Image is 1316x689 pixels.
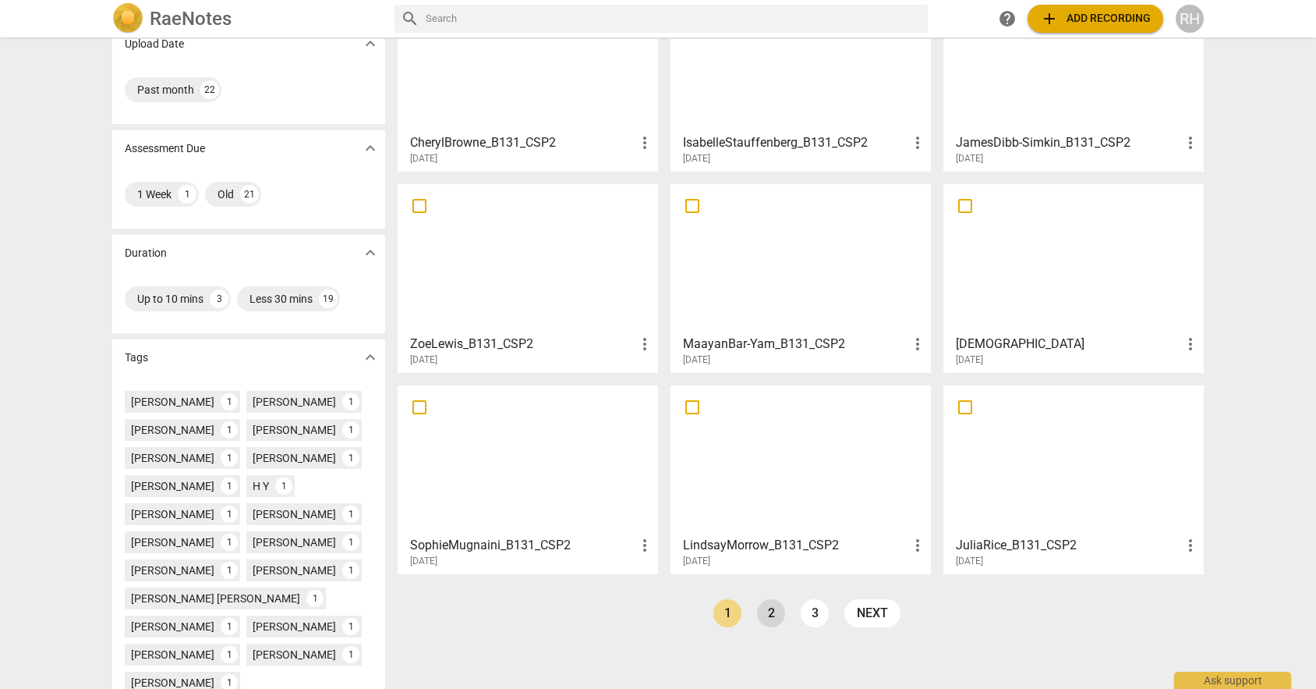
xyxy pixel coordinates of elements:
span: [DATE] [410,555,437,568]
h2: RaeNotes [150,8,232,30]
a: MaayanBar-Yam_B131_CSP2[DATE] [676,190,925,366]
p: Duration [125,245,167,261]
div: RH [1176,5,1204,33]
span: [DATE] [683,555,710,568]
div: [PERSON_NAME] [253,422,336,438]
h3: JuliaRice_B131_CSP2 [956,536,1181,555]
a: Help [993,5,1021,33]
span: add [1040,9,1059,28]
div: H Y [253,478,269,494]
a: LogoRaeNotes [112,3,382,34]
span: expand_more [361,34,380,53]
div: Up to 10 mins [137,291,203,307]
div: 1 [221,449,238,467]
div: [PERSON_NAME] [253,394,336,410]
div: [PERSON_NAME] [131,422,214,438]
div: Old [218,186,234,202]
div: [PERSON_NAME] [253,506,336,522]
h3: KristenHassler_B131_CSP2 [956,335,1181,353]
h3: ZoeLewis_B131_CSP2 [410,335,635,353]
div: 1 [178,185,196,204]
div: [PERSON_NAME] [253,619,336,634]
div: [PERSON_NAME] [131,394,214,410]
div: [PERSON_NAME] [PERSON_NAME] [131,591,300,606]
h3: SophieMugnaini_B131_CSP2 [410,536,635,555]
span: more_vert [1181,335,1200,353]
div: 1 [342,534,359,551]
div: 21 [240,185,259,204]
button: Show more [359,32,382,55]
span: [DATE] [956,555,983,568]
div: 1 [221,421,238,439]
img: Logo [112,3,143,34]
p: Tags [125,350,148,366]
div: 1 [221,393,238,410]
button: Show more [359,241,382,265]
div: [PERSON_NAME] [131,506,214,522]
div: [PERSON_NAME] [131,478,214,494]
h3: IsabelleStauffenberg_B131_CSP2 [683,133,908,152]
a: Page 3 [801,599,829,627]
span: Add recording [1040,9,1151,28]
div: 1 [221,534,238,551]
a: [DEMOGRAPHIC_DATA][DATE] [949,190,1198,366]
button: Show more [359,346,382,369]
a: Page 1 is your current page [713,599,741,627]
div: [PERSON_NAME] [131,450,214,466]
div: [PERSON_NAME] [253,647,336,662]
div: 1 [221,646,238,663]
span: [DATE] [956,353,983,367]
div: [PERSON_NAME] [253,535,336,550]
div: Past month [137,82,194,98]
div: 1 [221,478,238,495]
div: [PERSON_NAME] [131,535,214,550]
span: [DATE] [410,353,437,367]
a: SophieMugnaini_B131_CSP2[DATE] [403,391,653,567]
span: search [401,9,419,28]
div: 1 Week [137,186,172,202]
button: Show more [359,137,382,160]
a: next [844,599,900,627]
span: expand_more [361,139,380,158]
input: Search [426,6,922,31]
a: ZoeLewis_B131_CSP2[DATE] [403,190,653,366]
a: Page 2 [757,599,785,627]
span: expand_more [361,243,380,262]
div: 1 [306,590,324,607]
span: more_vert [1181,133,1200,152]
div: 19 [319,289,338,308]
span: more_vert [908,133,927,152]
h3: MaayanBar-Yam_B131_CSP2 [683,335,908,353]
span: more_vert [635,536,654,555]
div: 1 [342,421,359,439]
span: more_vert [908,335,927,353]
a: JuliaRice_B131_CSP2[DATE] [949,391,1198,567]
div: [PERSON_NAME] [131,563,214,578]
div: 1 [342,449,359,467]
div: 1 [342,393,359,410]
span: more_vert [1181,536,1200,555]
div: Less 30 mins [249,291,313,307]
p: Upload Date [125,36,184,52]
div: 1 [342,618,359,635]
div: 3 [210,289,228,308]
span: [DATE] [410,152,437,165]
span: more_vert [908,536,927,555]
div: [PERSON_NAME] [131,647,214,662]
span: [DATE] [683,353,710,367]
h3: CherylBrowne_B131_CSP2 [410,133,635,152]
div: Ask support [1174,672,1291,689]
h3: JamesDibb-Simkin_B131_CSP2 [956,133,1181,152]
span: [DATE] [683,152,710,165]
div: 22 [200,80,219,99]
h3: LindsayMorrow_B131_CSP2 [683,536,908,555]
span: more_vert [635,335,654,353]
span: more_vert [635,133,654,152]
div: [PERSON_NAME] [131,619,214,634]
span: [DATE] [956,152,983,165]
button: Upload [1028,5,1163,33]
p: Assessment Due [125,140,205,157]
a: LindsayMorrow_B131_CSP2[DATE] [676,391,925,567]
div: 1 [342,562,359,579]
div: [PERSON_NAME] [253,450,336,466]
